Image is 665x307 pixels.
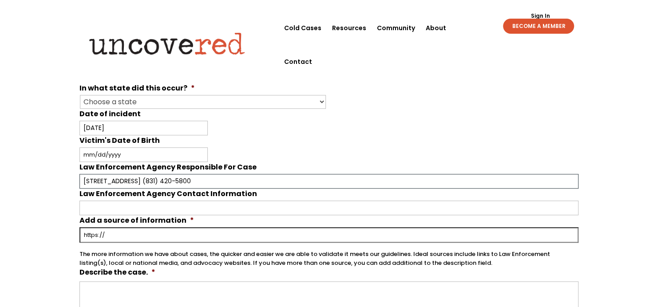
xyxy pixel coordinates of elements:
[79,84,195,93] label: In what state did this occur?
[426,11,446,45] a: About
[284,11,321,45] a: Cold Cases
[377,11,415,45] a: Community
[79,268,155,277] label: Describe the case.
[79,163,257,172] label: Law Enforcement Agency Responsible For Case
[79,136,160,146] label: Victim's Date of Birth
[82,26,253,61] img: Uncovered logo
[284,45,312,79] a: Contact
[79,243,578,267] div: The more information we have about cases, the quicker and easier we are able to validate it meets...
[503,19,574,34] a: BECOME A MEMBER
[79,121,208,135] input: mm/dd/yyyy
[79,227,578,243] input: https://
[79,216,194,225] label: Add a source of information
[526,13,555,19] a: Sign In
[79,147,208,162] input: mm/dd/yyyy
[332,11,366,45] a: Resources
[79,189,257,199] label: Law Enforcement Agency Contact Information
[79,110,141,119] label: Date of incident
